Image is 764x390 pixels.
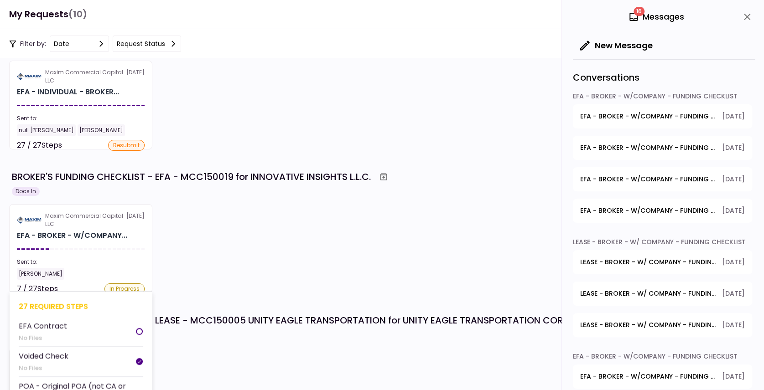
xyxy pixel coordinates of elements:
div: Voided Check [19,350,68,362]
div: [DATE] [17,212,145,228]
div: null [PERSON_NAME] [17,124,76,136]
div: [DATE] [17,68,145,85]
div: EFA Contract [19,320,67,332]
button: close [739,9,755,25]
span: [DATE] [722,289,745,298]
div: Maxim Commercial Capital LLC [45,212,126,228]
button: New Message [573,34,660,57]
span: LEASE - BROKER - W/ COMPANY - FUNDING CHECKLIST - POA Copy & Tracking Receipt [580,289,716,298]
img: Partner logo [17,216,42,224]
div: 27 / 27 Steps [17,140,62,151]
div: In Progress [104,283,145,294]
span: [DATE] [722,257,745,267]
span: [DATE] [722,143,745,153]
div: LEASE - BROKER - W/ COMPANY - FUNDING CHECKLIST [573,237,752,250]
span: EFA - BROKER - W/COMPANY - FUNDING CHECKLIST - Title Reassignment [580,112,716,121]
button: open-conversation [573,167,752,191]
button: open-conversation [573,250,752,274]
div: Maxim Commercial Capital LLC [45,68,126,85]
div: resubmit [108,140,145,151]
div: Filter by: [9,36,181,52]
div: BROKER'S FUNDING CHECKLIST - LEASE - MCC150005 UNITY EAGLE TRANSPORTATION for UNITY EAGLE TRANSPO... [12,313,568,327]
button: open-conversation [573,199,752,223]
div: EFA - INDIVIDUAL - BROKER - FUNDING CHECKLIST [17,87,119,97]
span: 16 [634,7,644,16]
div: [PERSON_NAME] [17,268,64,280]
span: EFA - BROKER - W/COMPANY - FUNDING CHECKLIST - POA - Original POA (not CA or [GEOGRAPHIC_DATA]) [580,174,716,184]
img: Partner logo [17,72,42,81]
button: date [50,36,109,52]
button: open-conversation [573,104,752,128]
button: Archive workflow [375,169,392,185]
div: No Files [19,364,68,373]
div: Sent to: [17,258,145,266]
div: [PERSON_NAME] [78,124,125,136]
div: 7 / 27 Steps [17,283,58,294]
span: [DATE] [722,320,745,330]
button: open-conversation [573,136,752,160]
div: Docs In [12,187,40,196]
div: 27 required steps [19,301,143,312]
span: EFA - BROKER - W/COMPANY - FUNDING CHECKLIST - Broker Commission & Fees Invoice [580,372,716,381]
button: open-conversation [573,364,752,389]
span: LEASE - BROKER - W/ COMPANY - FUNDING CHECKLIST - Lessee's Initial Payment Paid [580,257,716,267]
div: BROKER'S FUNDING CHECKLIST - EFA - MCC150019 for INNOVATIVE INSIGHTS L.L.C. [12,170,371,184]
span: EFA - BROKER - W/COMPANY - FUNDING CHECKLIST - POA Copy & Tracking Receipt [580,206,716,216]
span: [DATE] [722,206,745,216]
div: Conversations [573,59,755,92]
button: open-conversation [573,282,752,306]
span: LEASE - BROKER - W/ COMPANY - FUNDING CHECKLIST - Title Reassignment [580,320,716,330]
div: date [54,39,69,49]
div: Messages [628,10,684,24]
div: No Files [19,334,67,343]
span: EFA - BROKER - W/COMPANY - FUNDING CHECKLIST - Title Application [580,143,716,153]
div: Sent to: [17,114,145,123]
div: EFA - BROKER - W/COMPANY - FUNDING CHECKLIST [17,230,127,241]
span: [DATE] [722,174,745,184]
span: [DATE] [722,112,745,121]
h1: My Requests [9,5,87,24]
span: [DATE] [722,372,745,381]
button: open-conversation [573,313,752,337]
div: EFA - BROKER - W/COMPANY - FUNDING CHECKLIST [573,352,752,364]
div: EFA - BROKER - W/COMPANY - FUNDING CHECKLIST [573,92,752,104]
button: Request status [113,36,181,52]
span: (10) [68,5,87,24]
